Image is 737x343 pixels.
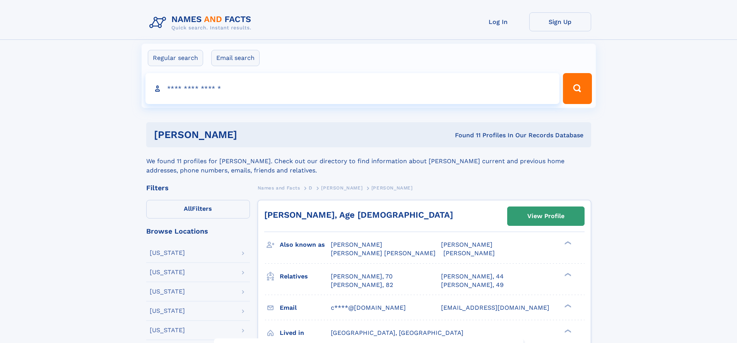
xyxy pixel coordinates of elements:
[371,185,413,191] span: [PERSON_NAME]
[529,12,591,31] a: Sign Up
[154,130,346,140] h1: [PERSON_NAME]
[321,185,363,191] span: [PERSON_NAME]
[280,301,331,314] h3: Email
[150,288,185,295] div: [US_STATE]
[280,270,331,283] h3: Relatives
[441,241,492,248] span: [PERSON_NAME]
[184,205,192,212] span: All
[331,249,436,257] span: [PERSON_NAME] [PERSON_NAME]
[146,147,591,175] div: We found 11 profiles for [PERSON_NAME]. Check out our directory to find information about [PERSON...
[331,281,393,289] a: [PERSON_NAME], 82
[150,308,185,314] div: [US_STATE]
[309,183,313,193] a: D
[563,241,572,246] div: ❯
[309,185,313,191] span: D
[441,272,504,281] a: [PERSON_NAME], 44
[145,73,560,104] input: search input
[563,73,592,104] button: Search Button
[563,272,572,277] div: ❯
[321,183,363,193] a: [PERSON_NAME]
[563,303,572,308] div: ❯
[331,241,382,248] span: [PERSON_NAME]
[264,210,453,220] a: [PERSON_NAME], Age [DEMOGRAPHIC_DATA]
[467,12,529,31] a: Log In
[331,329,463,336] span: [GEOGRAPHIC_DATA], [GEOGRAPHIC_DATA]
[563,328,572,333] div: ❯
[508,207,584,225] a: View Profile
[146,184,250,191] div: Filters
[441,304,549,311] span: [EMAIL_ADDRESS][DOMAIN_NAME]
[150,327,185,333] div: [US_STATE]
[146,12,258,33] img: Logo Names and Facts
[146,200,250,218] label: Filters
[443,249,495,257] span: [PERSON_NAME]
[280,238,331,251] h3: Also known as
[150,269,185,275] div: [US_STATE]
[527,207,564,225] div: View Profile
[146,228,250,235] div: Browse Locations
[258,183,300,193] a: Names and Facts
[331,272,393,281] a: [PERSON_NAME], 70
[148,50,203,66] label: Regular search
[346,131,583,140] div: Found 11 Profiles In Our Records Database
[150,250,185,256] div: [US_STATE]
[211,50,260,66] label: Email search
[441,281,504,289] a: [PERSON_NAME], 49
[280,326,331,340] h3: Lived in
